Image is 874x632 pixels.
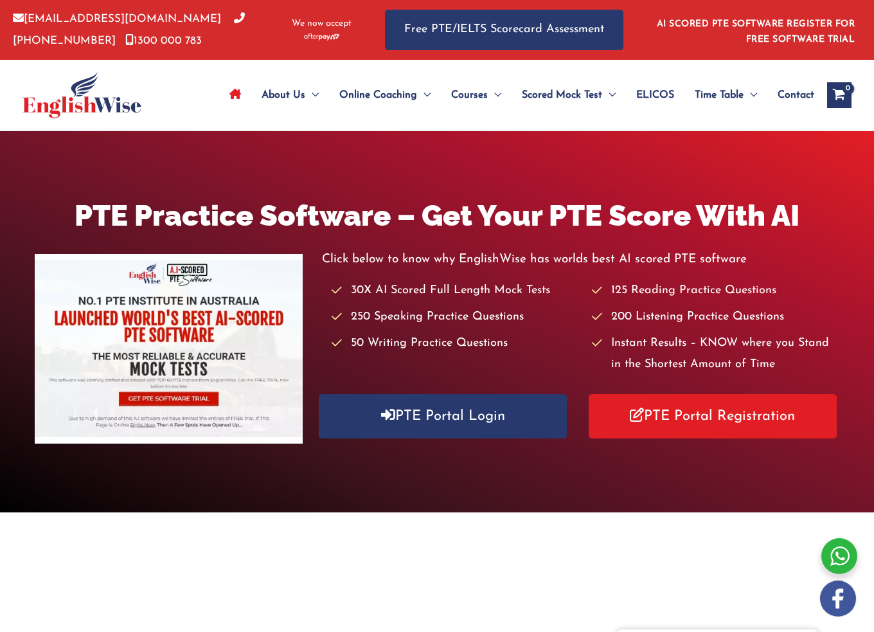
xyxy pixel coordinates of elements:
a: Time TableMenu Toggle [684,73,767,118]
li: 50 Writing Practice Questions [332,333,579,354]
li: 200 Listening Practice Questions [592,307,839,328]
img: white-facebook.png [820,581,856,617]
a: View Shopping Cart, empty [827,82,852,108]
a: Contact [767,73,814,118]
span: Contact [778,73,814,118]
span: Time Table [695,73,744,118]
span: ELICOS [636,73,674,118]
span: Scored Mock Test [522,73,602,118]
li: 250 Speaking Practice Questions [332,307,579,328]
span: Menu Toggle [305,73,319,118]
span: Online Coaching [339,73,417,118]
span: Menu Toggle [488,73,501,118]
a: [PHONE_NUMBER] [13,14,245,46]
nav: Site Navigation: Main Menu [219,73,814,118]
a: Scored Mock TestMenu Toggle [512,73,626,118]
a: PTE Portal Login [319,394,567,438]
span: About Us [262,73,305,118]
a: PTE Portal Registration [589,394,837,438]
a: [EMAIL_ADDRESS][DOMAIN_NAME] [13,14,221,24]
a: ELICOS [626,73,684,118]
a: About UsMenu Toggle [251,73,329,118]
span: Menu Toggle [744,73,757,118]
a: Online CoachingMenu Toggle [329,73,441,118]
p: Click below to know why EnglishWise has worlds best AI scored PTE software [322,249,839,270]
a: AI SCORED PTE SOFTWARE REGISTER FOR FREE SOFTWARE TRIAL [657,19,855,44]
li: Instant Results – KNOW where you Stand in the Shortest Amount of Time [592,333,839,376]
li: 125 Reading Practice Questions [592,280,839,302]
li: 30X AI Scored Full Length Mock Tests [332,280,579,302]
span: Menu Toggle [417,73,431,118]
aside: Header Widget 1 [649,9,861,51]
span: Menu Toggle [602,73,616,118]
h1: PTE Practice Software – Get Your PTE Score With AI [35,195,839,236]
img: Afterpay-Logo [304,33,339,41]
span: We now accept [292,17,352,30]
a: CoursesMenu Toggle [441,73,512,118]
img: pte-institute-main [35,254,303,444]
span: Courses [451,73,488,118]
a: 1300 000 783 [125,35,202,46]
a: Free PTE/IELTS Scorecard Assessment [385,10,623,50]
img: cropped-ew-logo [22,72,141,118]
